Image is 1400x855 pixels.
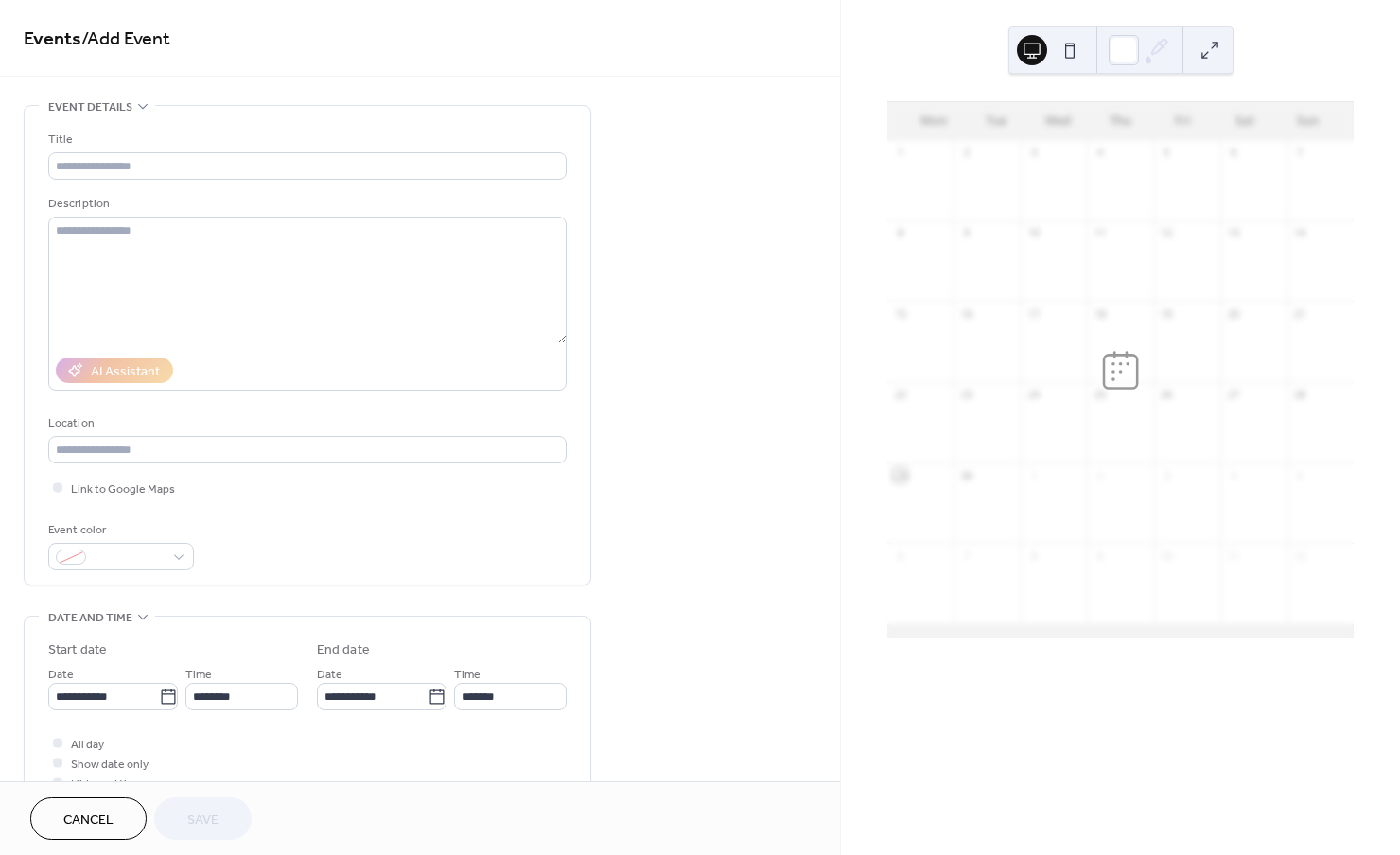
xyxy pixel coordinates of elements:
[48,608,132,628] span: Date and time
[902,102,965,140] div: Mon
[893,306,907,321] div: 15
[48,640,107,660] div: Start date
[1293,388,1307,402] div: 28
[1160,549,1174,563] div: 10
[1226,468,1240,482] div: 4
[1160,388,1174,402] div: 26
[1093,306,1107,321] div: 18
[48,130,563,149] div: Title
[1293,226,1307,240] div: 14
[48,413,563,433] div: Location
[1160,146,1174,160] div: 5
[1276,102,1339,140] div: Sun
[1090,102,1152,140] div: Thu
[959,468,973,482] div: 30
[1093,146,1107,160] div: 4
[1027,102,1090,140] div: Wed
[959,226,973,240] div: 9
[71,775,143,794] span: Hide end time
[71,480,175,499] span: Link to Google Maps
[81,21,170,58] span: / Add Event
[1226,226,1240,240] div: 13
[30,797,147,840] button: Cancel
[1293,146,1307,160] div: 7
[1160,306,1174,321] div: 19
[1026,146,1041,160] div: 3
[893,388,907,402] div: 22
[24,21,81,58] a: Events
[1293,549,1307,563] div: 12
[1160,468,1174,482] div: 3
[893,226,907,240] div: 8
[959,146,973,160] div: 2
[1214,102,1276,140] div: Sat
[1226,306,1240,321] div: 20
[965,102,1027,140] div: Tue
[317,665,342,685] span: Date
[959,388,973,402] div: 23
[1226,146,1240,160] div: 6
[1160,226,1174,240] div: 12
[893,549,907,563] div: 6
[1226,549,1240,563] div: 11
[893,468,907,482] div: 29
[48,97,132,117] span: Event details
[1026,306,1041,321] div: 17
[959,306,973,321] div: 16
[71,735,104,755] span: All day
[1226,388,1240,402] div: 27
[893,146,907,160] div: 1
[1026,226,1041,240] div: 10
[185,665,212,685] span: Time
[1293,306,1307,321] div: 21
[454,665,481,685] span: Time
[1093,226,1107,240] div: 11
[1026,549,1041,563] div: 8
[1026,468,1041,482] div: 1
[1151,102,1214,140] div: Fri
[959,549,973,563] div: 7
[1093,549,1107,563] div: 9
[48,194,563,214] div: Description
[1093,468,1107,482] div: 2
[1026,388,1041,402] div: 24
[1293,468,1307,482] div: 5
[48,665,74,685] span: Date
[1093,388,1107,402] div: 25
[63,811,114,830] span: Cancel
[317,640,370,660] div: End date
[48,520,190,540] div: Event color
[71,755,149,775] span: Show date only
